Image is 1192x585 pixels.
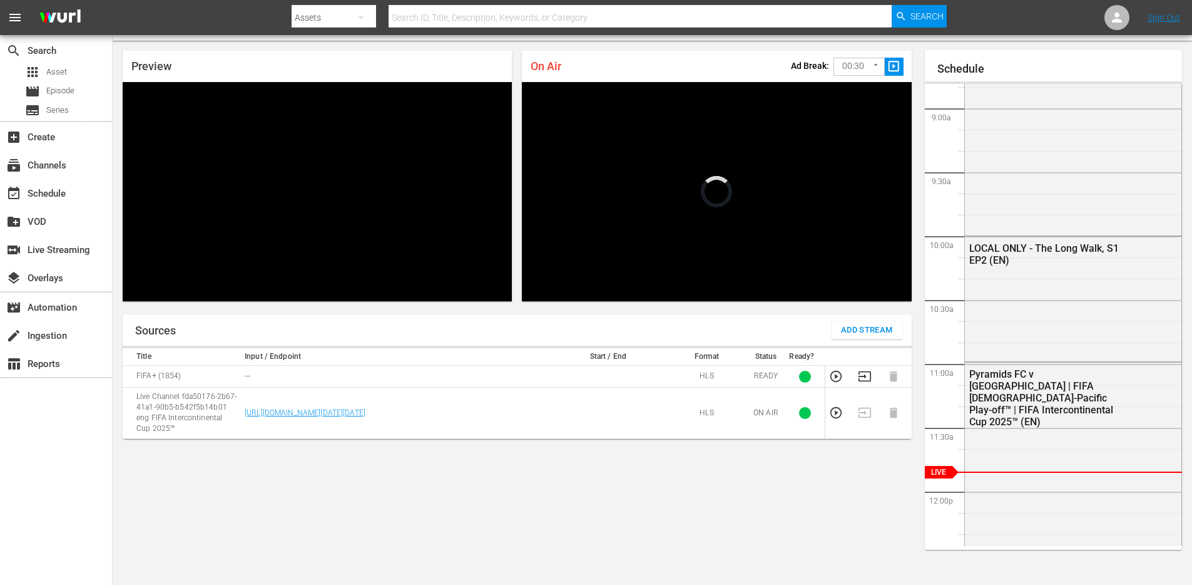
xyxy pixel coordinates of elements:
[667,366,746,388] td: HLS
[667,348,746,366] th: Format
[746,348,785,366] th: Status
[829,406,843,420] button: Preview Stream
[832,321,902,339] button: Add Stream
[6,158,21,173] span: Channels
[131,60,171,73] span: Preview
[969,368,1120,428] div: Pyramids FC v [GEOGRAPHIC_DATA] | FIFA [DEMOGRAPHIC_DATA]-Pacific Play-off™ | FIFA Intercontinent...
[123,388,241,439] td: Live Channel fda50176-2b67-41a1-90b5-b542f5b14b01 eng FIFA Intercontinental Cup 2025™
[937,63,1183,75] h1: Schedule
[25,65,40,80] span: Asset
[841,323,893,338] span: Add Stream
[667,388,746,439] td: HLS
[746,388,785,439] td: ON AIR
[241,348,549,366] th: Input / Endpoint
[522,82,911,301] div: Video Player
[6,328,21,343] span: Ingestion
[6,242,21,257] span: Live Streaming
[123,366,241,388] td: FIFA+ (1854)
[6,43,21,58] span: Search
[25,84,40,99] span: Episode
[46,104,69,116] span: Series
[46,66,67,78] span: Asset
[531,60,561,73] span: On Air
[892,5,947,28] button: Search
[791,61,829,71] p: Ad Break:
[6,356,21,371] span: Reports
[6,130,21,145] span: Create
[746,366,785,388] td: READY
[549,348,667,366] th: Start / End
[858,370,872,383] button: Transition
[969,242,1120,266] div: LOCAL ONLY - The Long Walk, S1 EP2 (EN)
[785,348,825,366] th: Ready?
[123,348,241,366] th: Title
[241,366,549,388] td: ---
[6,214,21,229] span: VOD
[6,300,21,315] span: Automation
[8,10,23,25] span: menu
[30,3,90,33] img: ans4CAIJ8jUAAAAAAAAAAAAAAAAAAAAAAAAgQb4GAAAAAAAAAAAAAAAAAAAAAAAAJMjXAAAAAAAAAAAAAAAAAAAAAAAAgAT5G...
[6,186,21,201] span: Schedule
[123,82,512,301] div: Video Player
[910,5,944,28] span: Search
[833,54,885,78] div: 00:30
[135,324,176,337] h1: Sources
[46,85,74,97] span: Episode
[1148,13,1180,23] a: Sign Out
[887,60,901,74] span: slideshow_sharp
[25,103,40,118] span: Series
[245,408,365,417] a: [URL][DOMAIN_NAME][DATE][DATE]
[6,271,21,286] span: Overlays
